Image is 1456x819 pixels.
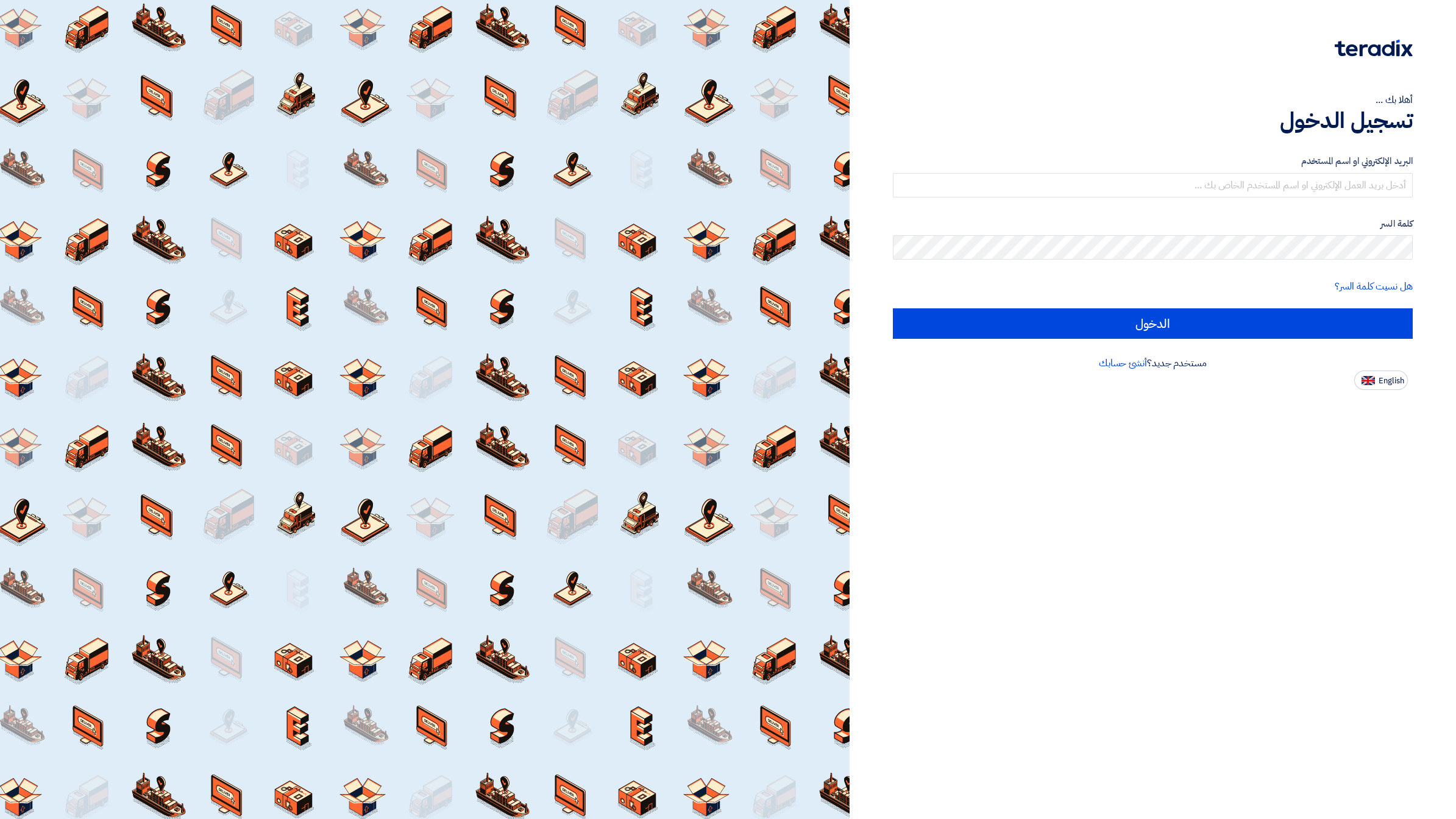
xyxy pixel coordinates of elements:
button: English [1354,370,1408,390]
img: Teradix logo [1335,40,1413,57]
a: أنشئ حسابك [1099,356,1147,370]
div: أهلا بك ... [893,93,1413,107]
input: الدخول [893,308,1413,339]
input: أدخل بريد العمل الإلكتروني او اسم المستخدم الخاص بك ... [893,173,1413,197]
a: هل نسيت كلمة السر؟ [1335,279,1413,294]
img: en-US.png [1362,376,1375,385]
div: مستخدم جديد؟ [893,356,1413,370]
label: البريد الإلكتروني او اسم المستخدم [893,154,1413,168]
label: كلمة السر [893,217,1413,231]
h1: تسجيل الدخول [893,107,1413,134]
span: English [1379,377,1404,385]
